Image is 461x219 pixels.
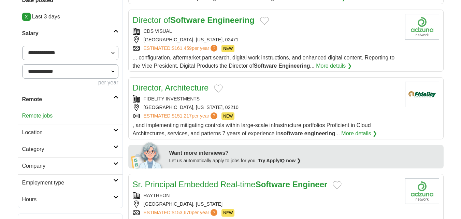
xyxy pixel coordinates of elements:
[405,14,439,40] img: Company logo
[18,158,123,174] a: Company
[172,45,191,51] span: $161,459
[405,82,439,107] img: Fidelity Investments logo
[22,13,31,21] a: X
[172,113,191,119] span: $151,217
[22,113,53,119] a: Remote jobs
[22,145,113,153] h2: Category
[133,104,400,111] div: [GEOGRAPHIC_DATA], [US_STATE], 02210
[22,29,113,38] h2: Salary
[22,162,113,170] h2: Company
[22,95,113,104] h2: Remote
[292,180,328,189] strong: Engineer
[133,83,209,92] a: Director, Architecture
[278,63,310,69] strong: Engineering
[221,209,234,217] span: NEW
[214,84,223,93] button: Add to favorite jobs
[260,17,269,25] button: Add to favorite jobs
[133,55,395,69] span: ... configuration, aftermarket part search, digital work instructions, and enhanced digital conte...
[22,179,113,187] h2: Employment type
[18,191,123,208] a: Hours
[144,112,219,120] a: ESTIMATED:$151,217per year?
[18,174,123,191] a: Employment type
[221,45,234,52] span: NEW
[22,128,113,137] h2: Location
[316,62,352,70] a: More details ❯
[144,193,170,198] a: RAYTHEON
[133,180,328,189] a: Sr. Principal Embedded Real-timeSoftware Engineer
[18,124,123,141] a: Location
[172,210,191,215] span: $153,670
[169,149,440,157] div: Want more interviews?
[131,141,164,168] img: apply-iq-scientist.png
[304,131,335,136] strong: engineering
[169,157,440,164] div: Let us automatically apply to jobs for you.
[22,13,118,21] p: Last 3 days
[405,178,439,204] img: Raytheon logo
[254,63,277,69] strong: Software
[18,25,123,42] a: Salary
[256,180,290,189] strong: Software
[144,209,219,217] a: ESTIMATED:$153,670per year?
[221,112,234,120] span: NEW
[133,15,255,25] a: Director ofSoftware Engineering
[133,201,400,208] div: [GEOGRAPHIC_DATA], [US_STATE]
[22,195,113,204] h2: Hours
[211,112,217,119] span: ?
[341,129,377,138] a: More details ❯
[207,15,255,25] strong: Engineering
[144,96,200,101] a: FIDELITY INVESTMENTS
[22,79,118,87] div: per year
[170,15,205,25] strong: Software
[133,28,400,35] div: CDS VISUAL
[18,91,123,108] a: Remote
[280,131,303,136] strong: software
[258,158,301,163] a: Try ApplyIQ now ❯
[211,45,217,52] span: ?
[144,45,219,52] a: ESTIMATED:$161,459per year?
[18,141,123,158] a: Category
[133,36,400,43] div: [GEOGRAPHIC_DATA], [US_STATE], 02471
[333,181,342,189] button: Add to favorite jobs
[133,122,371,136] span: , and implementing mitigating controls within large-scale infrastructure portfolios Proficient in...
[211,209,217,216] span: ?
